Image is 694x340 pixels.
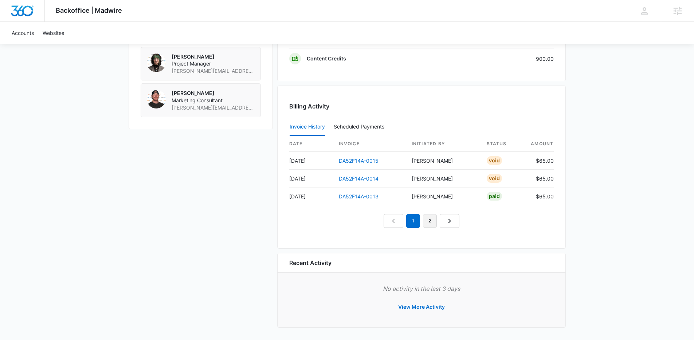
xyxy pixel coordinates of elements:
span: [PERSON_NAME][EMAIL_ADDRESS][PERSON_NAME][DOMAIN_NAME] [172,67,255,75]
th: amount [525,136,554,152]
em: 1 [406,214,420,228]
a: Next Page [440,214,459,228]
td: $65.00 [525,187,554,205]
button: View More Activity [391,298,452,316]
span: Marketing Consultant [172,97,255,104]
td: $65.00 [525,152,554,170]
a: Page 2 [423,214,437,228]
p: No activity in the last 3 days [289,284,554,293]
span: [PERSON_NAME][EMAIL_ADDRESS][PERSON_NAME][DOMAIN_NAME] [172,104,255,111]
nav: Pagination [384,214,459,228]
td: [PERSON_NAME] [406,170,481,187]
div: Paid [487,192,502,201]
div: Void [487,174,502,183]
a: Websites [38,22,68,44]
td: [DATE] [289,170,333,187]
th: status [481,136,525,152]
img: Percy Ackerman [147,53,166,72]
td: $65.00 [525,170,554,187]
h6: Recent Activity [289,258,332,267]
div: Void [487,156,502,165]
a: DA52F14A-0013 [339,193,379,199]
span: Backoffice | Madwire [56,7,122,14]
span: Project Manager [172,60,255,67]
p: [PERSON_NAME] [172,90,255,97]
td: 900.00 [477,48,554,69]
p: [PERSON_NAME] [172,53,255,60]
h3: Billing Activity [289,102,554,111]
td: [DATE] [289,152,333,170]
th: invoice [333,136,406,152]
td: [PERSON_NAME] [406,152,481,170]
a: DA52F14A-0014 [339,175,379,182]
td: [PERSON_NAME] [406,187,481,205]
a: Accounts [7,22,38,44]
a: DA52F14A-0015 [339,158,379,164]
th: date [289,136,333,152]
img: Kyle Lewis [147,90,166,108]
td: [DATE] [289,187,333,205]
p: Content Credits [307,55,346,62]
button: Invoice History [290,118,325,136]
div: Scheduled Payments [334,124,387,129]
th: Initiated By [406,136,481,152]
